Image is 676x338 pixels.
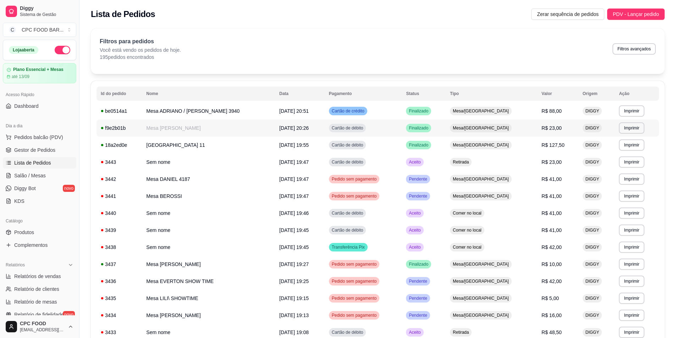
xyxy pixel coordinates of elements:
[20,327,65,333] span: [EMAIL_ADDRESS][DOMAIN_NAME]
[142,307,275,324] td: Mesa [PERSON_NAME]
[3,239,76,251] a: Complementos
[619,156,644,168] button: Imprimir
[584,125,601,131] span: DIGGY
[330,142,365,148] span: Cartão de débito
[542,159,562,165] span: R$ 23,00
[279,108,309,114] span: [DATE] 20:51
[279,210,309,216] span: [DATE] 19:46
[451,125,510,131] span: Mesa/[GEOGRAPHIC_DATA]
[407,176,428,182] span: Pendente
[584,329,601,335] span: DIGGY
[330,108,366,114] span: Cartão de crédito
[451,193,510,199] span: Mesa/[GEOGRAPHIC_DATA]
[407,329,422,335] span: Aceito
[615,87,659,101] th: Ação
[3,157,76,168] a: Lista de Pedidos
[3,100,76,112] a: Dashboard
[619,242,644,253] button: Imprimir
[330,227,365,233] span: Cartão de débito
[142,171,275,188] td: Mesa DANIEL 4187
[14,159,51,166] span: Lista de Pedidos
[451,210,483,216] span: Comer no local
[531,9,604,20] button: Zerar sequência de pedidos
[279,295,309,301] span: [DATE] 19:15
[446,87,537,101] th: Tipo
[101,210,138,217] div: 3440
[14,146,55,154] span: Gestor de Pedidos
[619,225,644,236] button: Imprimir
[20,12,73,17] span: Sistema de Gestão
[542,142,565,148] span: R$ 127,50
[407,278,428,284] span: Pendente
[451,159,470,165] span: Retirada
[20,5,73,12] span: Diggy
[451,176,510,182] span: Mesa/[GEOGRAPHIC_DATA]
[3,309,76,320] a: Relatório de fidelidadenovo
[619,173,644,185] button: Imprimir
[12,74,29,79] article: até 13/09
[101,193,138,200] div: 3441
[142,102,275,120] td: Mesa ADRIANO / [PERSON_NAME] 3940
[330,261,378,267] span: Pedido sem pagamento
[14,198,24,205] span: KDS
[142,290,275,307] td: Mesa LILI\ SHOWTIME
[101,142,138,149] div: 18a2ed0e
[142,273,275,290] td: Mesa EVERTON SHOW TIME
[451,329,470,335] span: Retirada
[542,227,562,233] span: R$ 41,00
[619,207,644,219] button: Imprimir
[3,144,76,156] a: Gestor de Pedidos
[325,87,402,101] th: Pagamento
[584,108,601,114] span: DIGGY
[279,312,309,318] span: [DATE] 19:13
[3,271,76,282] a: Relatórios de vendas
[619,190,644,202] button: Imprimir
[14,242,48,249] span: Complementos
[407,295,428,301] span: Pendente
[542,295,559,301] span: R$ 5,00
[578,87,615,101] th: Origem
[330,193,378,199] span: Pedido sem pagamento
[275,87,325,101] th: Data
[14,134,63,141] span: Pedidos balcão (PDV)
[619,259,644,270] button: Imprimir
[330,278,378,284] span: Pedido sem pagamento
[14,229,34,236] span: Produtos
[279,278,309,284] span: [DATE] 19:25
[542,329,562,335] span: R$ 48,50
[101,329,138,336] div: 3433
[279,142,309,148] span: [DATE] 19:55
[142,87,275,101] th: Nome
[619,310,644,321] button: Imprimir
[14,273,61,280] span: Relatórios de vendas
[451,261,510,267] span: Mesa/[GEOGRAPHIC_DATA]
[142,239,275,256] td: Sem nome
[537,10,599,18] span: Zerar sequência de pedidos
[407,125,430,131] span: Finalizado
[584,278,601,284] span: DIGGY
[9,26,16,33] span: C
[3,227,76,238] a: Produtos
[91,9,155,20] h2: Lista de Pedidos
[97,87,142,101] th: Id do pedido
[542,210,562,216] span: R$ 41,00
[6,262,25,268] span: Relatórios
[584,261,601,267] span: DIGGY
[407,261,430,267] span: Finalizado
[142,256,275,273] td: Mesa [PERSON_NAME]
[542,125,562,131] span: R$ 23,00
[542,108,562,114] span: R$ 88,00
[101,244,138,251] div: 3438
[542,244,562,250] span: R$ 42,00
[279,159,309,165] span: [DATE] 19:47
[101,159,138,166] div: 3443
[13,67,64,72] article: Plano Essencial + Mesas
[101,227,138,234] div: 3439
[584,244,601,250] span: DIGGY
[100,46,181,54] p: Você está vendo os pedidos de hoje.
[542,193,562,199] span: R$ 41,00
[3,89,76,100] div: Acesso Rápido
[14,172,46,179] span: Salão / Mesas
[101,261,138,268] div: 3437
[407,244,422,250] span: Aceito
